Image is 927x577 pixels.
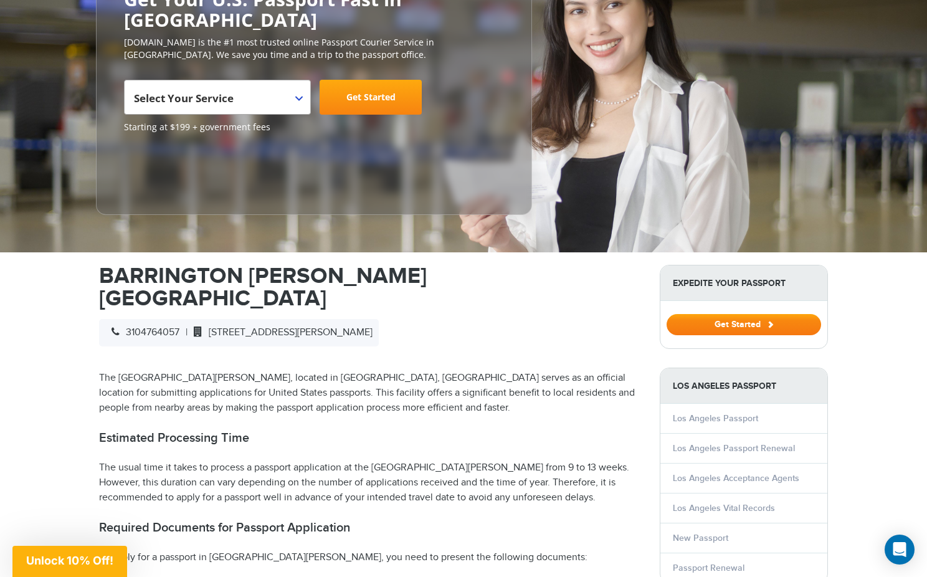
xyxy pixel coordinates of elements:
[99,319,379,346] div: |
[673,413,758,424] a: Los Angeles Passport
[99,550,641,565] p: To apply for a passport in [GEOGRAPHIC_DATA][PERSON_NAME], you need to present the following docu...
[12,546,127,577] div: Unlock 10% Off!
[673,503,775,513] a: Los Angeles Vital Records
[885,535,915,565] div: Open Intercom Messenger
[673,473,799,484] a: Los Angeles Acceptance Agents
[99,371,641,416] p: The [GEOGRAPHIC_DATA][PERSON_NAME], located in [GEOGRAPHIC_DATA], [GEOGRAPHIC_DATA] serves as an ...
[673,443,795,454] a: Los Angeles Passport Renewal
[134,91,234,105] span: Select Your Service
[105,327,179,338] span: 3104764057
[99,265,641,310] h1: BARRINGTON [PERSON_NAME][GEOGRAPHIC_DATA]
[660,265,827,301] strong: Expedite Your Passport
[99,460,641,505] p: The usual time it takes to process a passport application at the [GEOGRAPHIC_DATA][PERSON_NAME] f...
[124,80,311,115] span: Select Your Service
[26,554,113,567] span: Unlock 10% Off!
[667,314,821,335] button: Get Started
[673,533,728,543] a: New Passport
[99,520,641,535] h2: Required Documents for Passport Application
[320,80,422,115] a: Get Started
[99,431,641,446] h2: Estimated Processing Time
[660,368,827,404] strong: Los Angeles Passport
[124,36,504,61] p: [DOMAIN_NAME] is the #1 most trusted online Passport Courier Service in [GEOGRAPHIC_DATA]. We sav...
[134,85,298,120] span: Select Your Service
[188,327,373,338] span: [STREET_ADDRESS][PERSON_NAME]
[667,319,821,329] a: Get Started
[673,563,744,573] a: Passport Renewal
[124,121,504,133] span: Starting at $199 + government fees
[124,140,217,202] iframe: Customer reviews powered by Trustpilot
